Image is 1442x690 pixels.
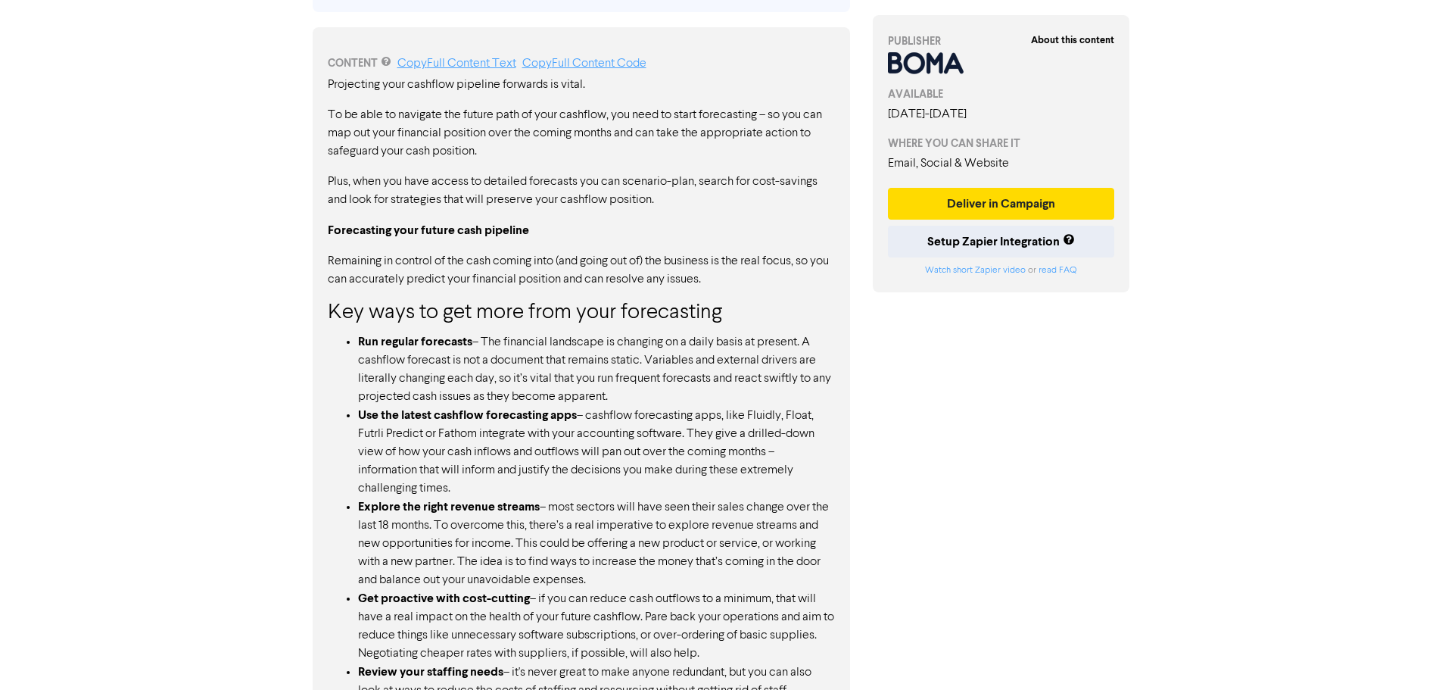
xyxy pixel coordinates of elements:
[888,188,1115,220] button: Deliver in Campaign
[328,76,835,94] p: Projecting your cashflow pipeline forwards is vital.
[888,33,1115,49] div: PUBLISHER
[888,136,1115,151] div: WHERE YOU CAN SHARE IT
[358,333,835,406] li: – The financial landscape is changing on a daily basis at present. A cashflow forecast is not a d...
[522,58,646,70] a: Copy Full Content Code
[888,226,1115,258] button: Setup Zapier Integration
[358,589,835,663] li: – if you can reduce cash outflows to a minimum, that will have a real impact on the health of you...
[358,498,835,589] li: – most sectors will have seen their sales change over the last 18 months. To overcome this, there...
[358,664,503,679] strong: Review your staffing needs
[328,106,835,161] p: To be able to navigate the future path of your cashflow, you need to start forecasting – so you c...
[328,223,529,238] strong: Forecasting your future cash pipeline
[358,334,472,349] strong: Run regular forecasts
[888,155,1115,173] div: Email, Social & Website
[358,406,835,498] li: – cashflow forecasting apps, like Fluidly, Float, Futrli Predict or Fathom integrate with your ac...
[1039,266,1076,275] a: read FAQ
[1031,34,1114,46] strong: About this content
[328,252,835,289] p: Remaining in control of the cash coming into (and going out of) the business is the real focus, s...
[358,499,540,514] strong: Explore the right revenue streams
[328,55,835,73] div: CONTENT
[888,86,1115,102] div: AVAILABLE
[358,591,530,606] strong: Get proactive with cost-cutting
[397,58,516,70] a: Copy Full Content Text
[888,105,1115,123] div: [DATE] - [DATE]
[358,407,577,423] strong: Use the latest cashflow forecasting apps
[1366,617,1442,690] iframe: Chat Widget
[925,266,1026,275] a: Watch short Zapier video
[328,173,835,209] p: Plus, when you have access to detailed forecasts you can scenario-plan, search for cost-savings a...
[328,301,835,326] h3: Key ways to get more from your forecasting
[888,264,1115,277] div: or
